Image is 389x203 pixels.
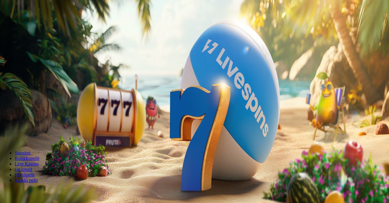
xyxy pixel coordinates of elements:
[15,172,34,177] a: Pöytäpelit
[15,178,38,183] span: Kaikki pelit
[15,150,31,155] a: Suositut
[15,156,39,161] a: Kolikkopelit
[15,167,32,172] a: Jackpotit
[15,161,39,166] a: Live Kasino
[2,140,387,183] nav: Lobby
[2,140,387,194] header: Lobby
